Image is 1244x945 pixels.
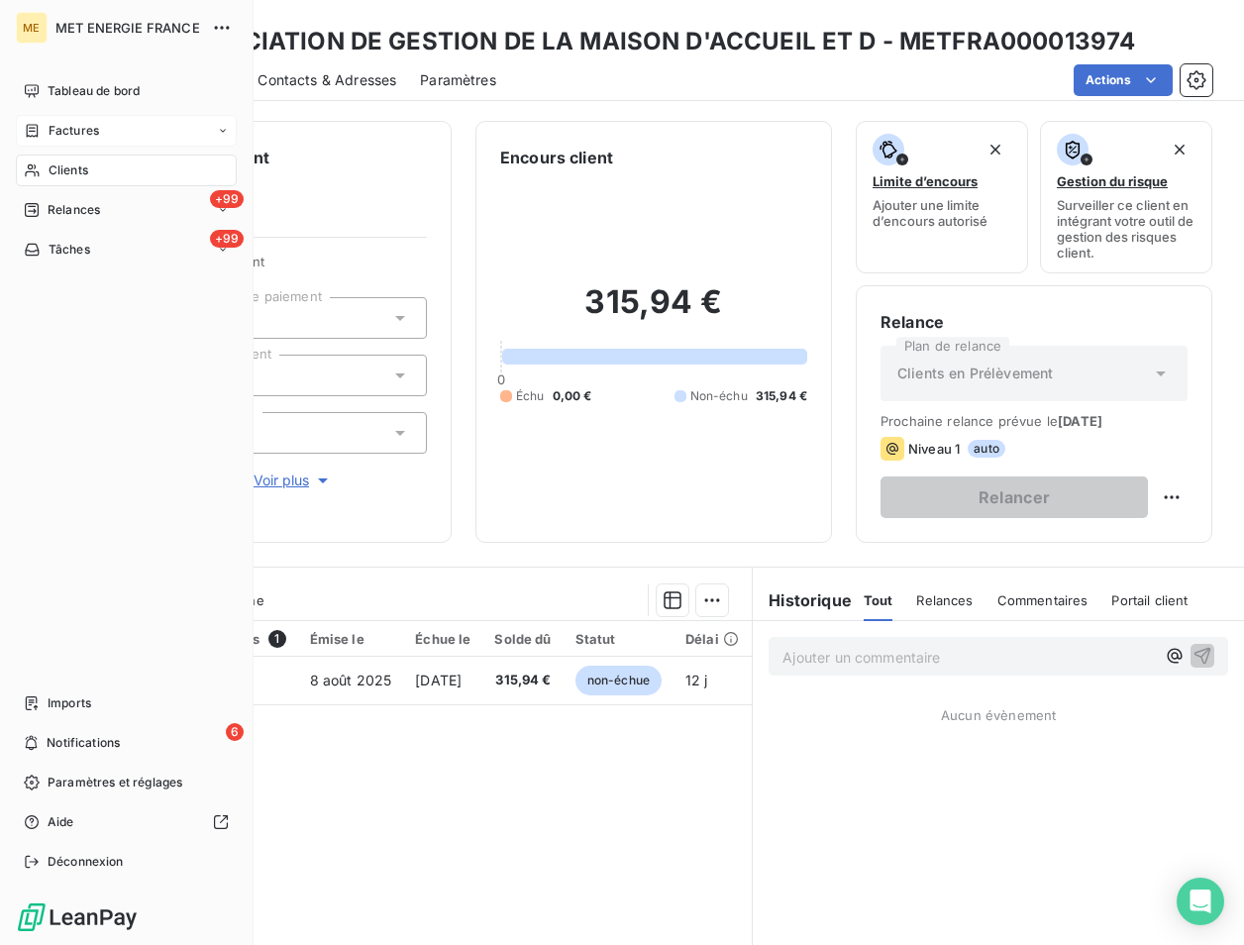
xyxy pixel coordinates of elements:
div: ME [16,12,48,44]
span: Prochaine relance prévue le [881,413,1188,429]
span: Gestion du risque [1057,173,1168,189]
span: 8 août 2025 [310,672,392,688]
h6: Encours client [500,146,613,169]
a: Clients [16,155,237,186]
span: Imports [48,694,91,712]
h2: 315,94 € [500,282,807,342]
span: 0,00 € [553,387,592,405]
span: Paramètres et réglages [48,774,182,791]
span: Aide [48,813,74,831]
a: +99Tâches [16,234,237,265]
span: Relances [916,592,973,608]
h6: Informations client [120,146,427,169]
span: 315,94 € [494,671,551,690]
span: Non-échu [690,387,748,405]
span: auto [968,440,1005,458]
img: Logo LeanPay [16,901,139,933]
span: Aucun évènement [941,707,1056,723]
button: Voir plus [159,470,427,491]
span: 0 [497,371,505,387]
span: 12 j [685,672,708,688]
span: 6 [226,723,244,741]
span: 315,94 € [756,387,807,405]
span: Paramètres [420,70,496,90]
span: Voir plus [254,471,333,490]
div: Délai [685,631,739,647]
span: Notifications [47,734,120,752]
a: Factures [16,115,237,147]
h3: ASSOCIATION DE GESTION DE LA MAISON D'ACCUEIL ET D - METFRA000013974 [174,24,1135,59]
span: Déconnexion [48,853,124,871]
div: Émise le [310,631,392,647]
span: Tâches [49,241,90,259]
span: Échu [516,387,545,405]
span: Tableau de bord [48,82,140,100]
span: [DATE] [1058,413,1102,429]
span: Portail client [1111,592,1188,608]
span: Relances [48,201,100,219]
a: Tableau de bord [16,75,237,107]
div: Échue le [415,631,470,647]
span: Limite d’encours [873,173,978,189]
span: non-échue [575,666,662,695]
span: Surveiller ce client en intégrant votre outil de gestion des risques client. [1057,197,1195,261]
span: +99 [210,230,244,248]
span: Clients [49,161,88,179]
span: Tout [864,592,893,608]
span: Ajouter une limite d’encours autorisé [873,197,1011,229]
span: Factures [49,122,99,140]
span: [DATE] [415,672,462,688]
span: 1 [268,630,286,648]
h6: Relance [881,310,1188,334]
a: Paramètres et réglages [16,767,237,798]
a: Aide [16,806,237,838]
button: Actions [1074,64,1173,96]
span: +99 [210,190,244,208]
button: Limite d’encoursAjouter une limite d’encours autorisé [856,121,1028,273]
button: Gestion du risqueSurveiller ce client en intégrant votre outil de gestion des risques client. [1040,121,1212,273]
span: Niveau 1 [908,441,960,457]
a: +99Relances [16,194,237,226]
h6: Historique [753,588,852,612]
span: Contacts & Adresses [258,70,396,90]
span: Clients en Prélèvement [897,364,1053,383]
div: Open Intercom Messenger [1177,878,1224,925]
span: Propriétés Client [159,254,427,281]
a: Imports [16,687,237,719]
button: Relancer [881,476,1148,518]
div: Solde dû [494,631,551,647]
span: MET ENERGIE FRANCE [55,20,200,36]
span: Commentaires [997,592,1088,608]
div: Statut [575,631,662,647]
